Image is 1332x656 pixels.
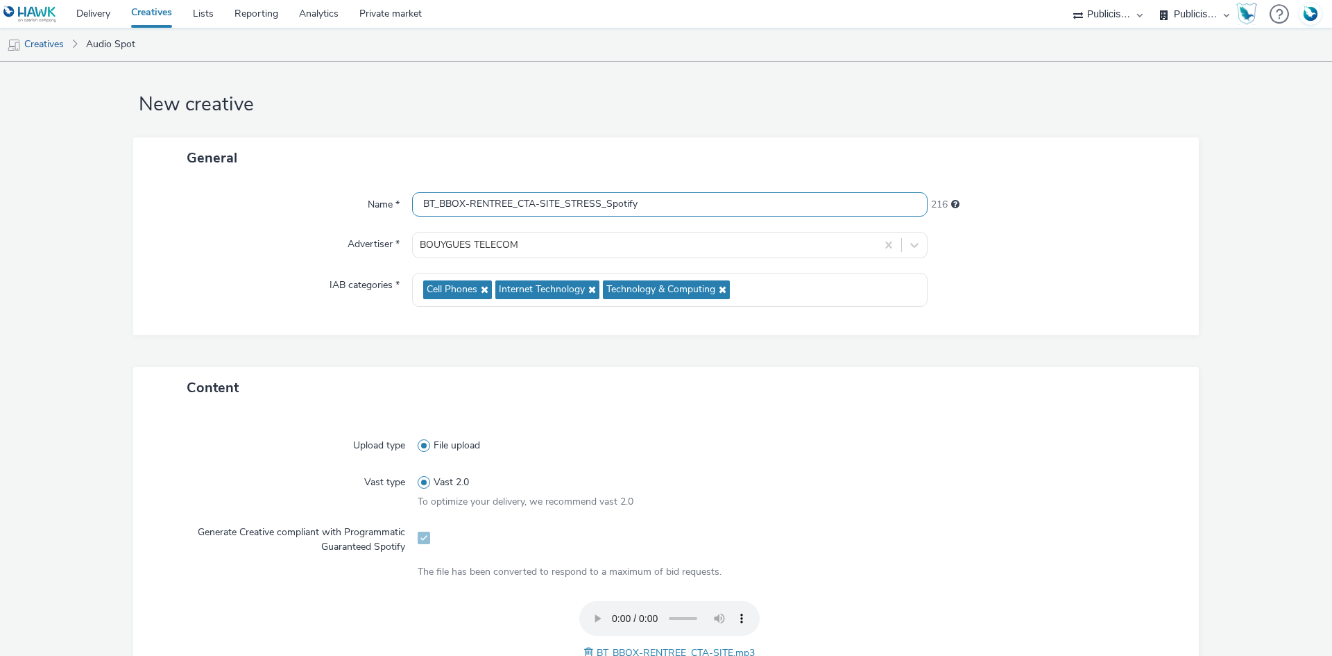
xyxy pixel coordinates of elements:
[7,38,21,52] img: mobile
[434,476,469,489] span: Vast 2.0
[931,198,948,212] span: 216
[3,6,57,23] img: undefined Logo
[158,520,411,554] label: Generate Creative compliant with Programmatic Guaranteed Spotify
[1236,3,1257,25] img: Hawk Academy
[362,192,405,212] label: Name *
[434,439,480,453] span: File upload
[187,378,239,397] span: Content
[342,232,405,251] label: Advertiser *
[359,470,411,489] label: Vast type
[427,284,477,296] span: Cell Phones
[133,92,1199,118] h1: New creative
[412,192,928,217] input: Name
[79,28,142,61] a: Audio Spot
[951,198,959,212] div: Maximum 255 characters
[606,284,715,296] span: Technology & Computing
[187,149,237,167] span: General
[499,284,585,296] span: Internet Technology
[418,495,633,508] span: To optimize your delivery, we recommend vast 2.0
[324,273,405,292] label: IAB categories *
[348,433,411,453] label: Upload type
[1300,3,1321,24] img: Account FR
[1236,3,1263,25] a: Hawk Academy
[418,565,922,579] div: The file has been converted to respond to a maximum of bid requests.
